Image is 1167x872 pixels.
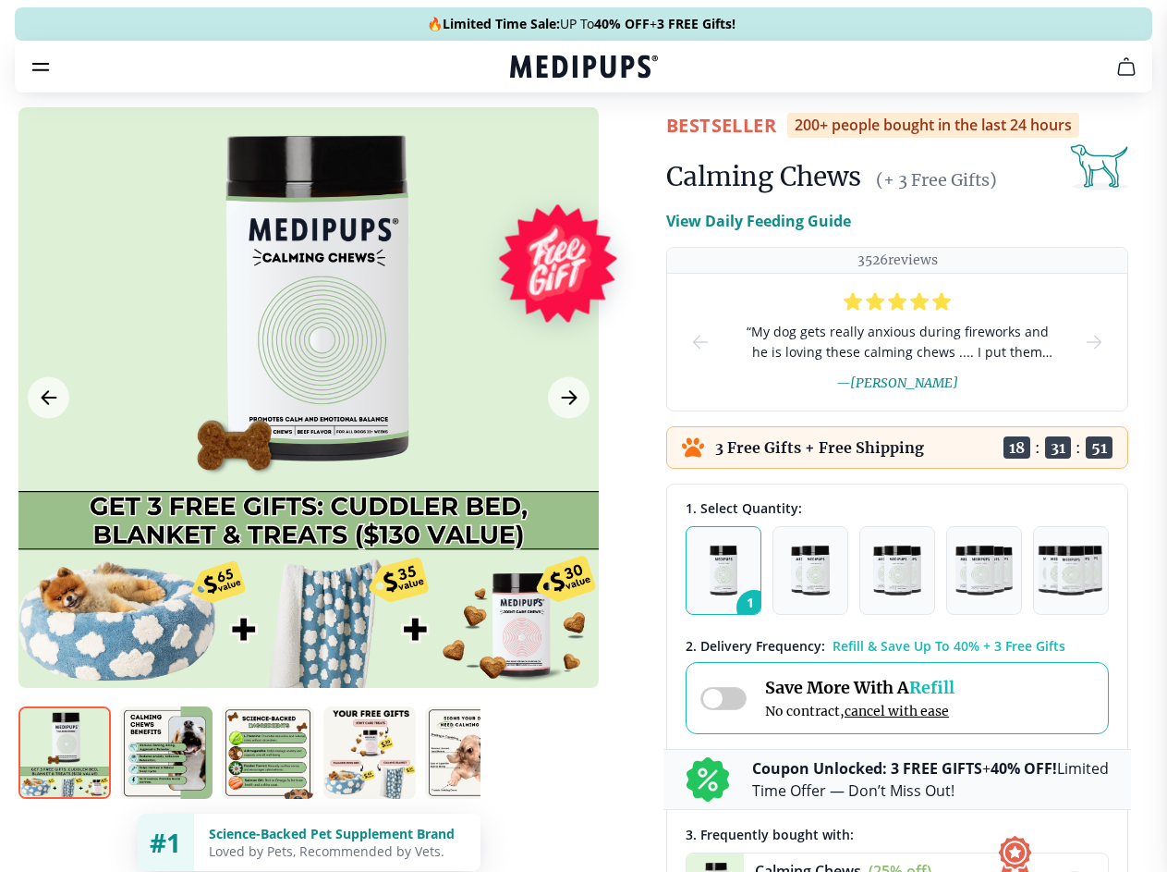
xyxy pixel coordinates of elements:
p: 3526 reviews [857,252,938,269]
img: Pack of 1 - Natural Dog Supplements [710,546,738,596]
img: Calming Chews | Natural Dog Supplements [425,706,517,799]
span: 🔥 UP To + [427,15,735,33]
span: (+ 3 Free Gifts) [876,169,997,190]
span: Refill & Save Up To 40% + 3 Free Gifts [833,637,1065,655]
p: + Limited Time Offer — Don’t Miss Out! [752,757,1109,802]
span: 31 [1045,436,1071,459]
span: cancel with ease [845,703,949,719]
span: No contract, [765,703,954,719]
span: 18 [1003,436,1030,459]
button: Next Image [548,377,590,419]
img: Calming Chews | Natural Dog Supplements [222,706,314,799]
button: burger-menu [30,55,52,78]
button: next-slide [1083,274,1105,411]
span: “ My dog gets really anxious during fireworks and he is loving these calming chews .... I put the... [741,322,1053,362]
span: Refill [909,677,954,698]
button: 1 [686,526,761,615]
span: 1 [736,590,772,625]
button: Previous Image [28,377,69,419]
span: 3 . Frequently bought with: [686,826,854,843]
span: #1 [150,825,181,860]
span: : [1076,438,1081,457]
b: Coupon Unlocked: 3 FREE GIFTS [752,758,982,779]
span: : [1035,438,1040,457]
span: 2 . Delivery Frequency: [686,637,825,655]
p: 3 Free Gifts + Free Shipping [715,438,924,457]
h1: Calming Chews [666,160,861,193]
div: Science-Backed Pet Supplement Brand [209,825,466,842]
b: 40% OFF! [991,758,1057,779]
span: BestSeller [666,113,776,138]
div: Loved by Pets, Recommended by Vets. [209,842,466,860]
p: View Daily Feeding Guide [666,210,851,232]
img: Pack of 3 - Natural Dog Supplements [873,546,921,596]
img: Pack of 4 - Natural Dog Supplements [955,546,1012,596]
button: cart [1104,44,1149,89]
img: Pack of 5 - Natural Dog Supplements [1038,546,1104,596]
img: Calming Chews | Natural Dog Supplements [18,706,111,799]
button: prev-slide [689,274,711,411]
span: 51 [1086,436,1112,459]
span: Save More With A [765,677,954,698]
img: Calming Chews | Natural Dog Supplements [323,706,416,799]
img: Pack of 2 - Natural Dog Supplements [791,546,830,596]
img: Calming Chews | Natural Dog Supplements [120,706,213,799]
a: Medipups [510,53,658,84]
div: 1. Select Quantity: [686,499,1109,517]
div: 200+ people bought in the last 24 hours [787,113,1079,138]
span: — [PERSON_NAME] [836,375,958,391]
